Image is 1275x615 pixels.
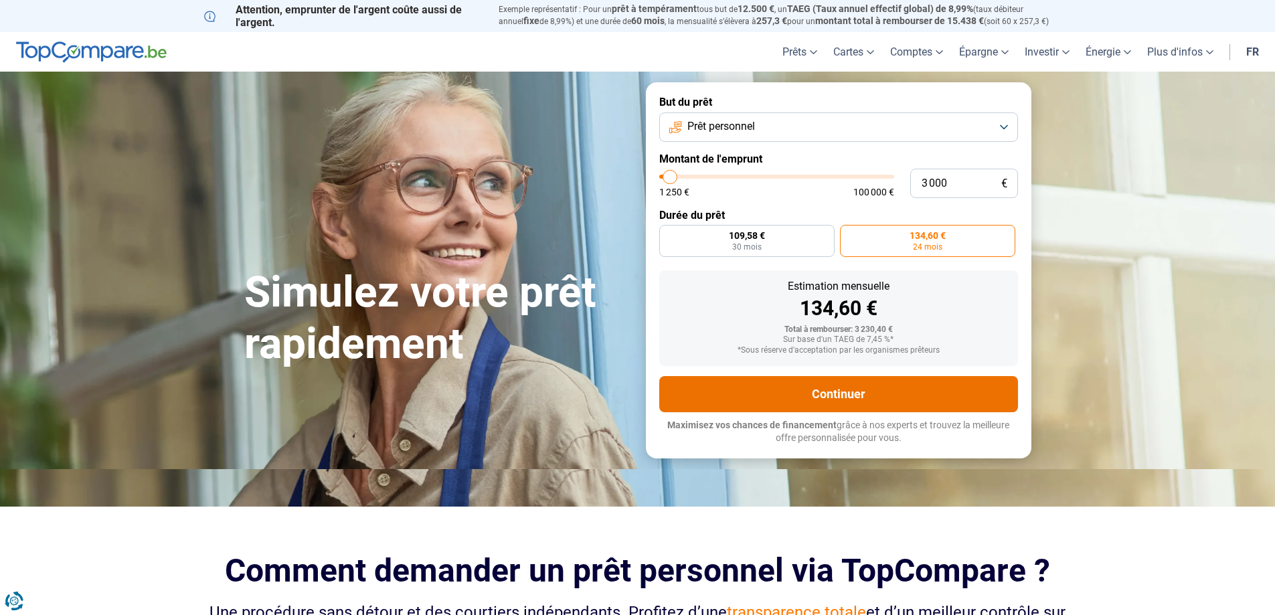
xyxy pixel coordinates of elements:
[667,420,837,430] span: Maximisez vos chances de financement
[882,32,951,72] a: Comptes
[659,419,1018,445] p: grâce à nos experts et trouvez la meilleure offre personnalisée pour vous.
[913,243,942,251] span: 24 mois
[1001,178,1007,189] span: €
[670,298,1007,319] div: 134,60 €
[853,187,894,197] span: 100 000 €
[499,3,1072,27] p: Exemple représentatif : Pour un tous but de , un (taux débiteur annuel de 8,99%) et une durée de ...
[774,32,825,72] a: Prêts
[631,15,665,26] span: 60 mois
[825,32,882,72] a: Cartes
[612,3,697,14] span: prêt à tempérament
[1078,32,1139,72] a: Énergie
[244,267,630,370] h1: Simulez votre prêt rapidement
[687,119,755,134] span: Prêt personnel
[670,346,1007,355] div: *Sous réserve d'acceptation par les organismes prêteurs
[659,96,1018,108] label: But du prêt
[523,15,539,26] span: fixe
[951,32,1017,72] a: Épargne
[670,325,1007,335] div: Total à rembourser: 3 230,40 €
[659,187,689,197] span: 1 250 €
[659,153,1018,165] label: Montant de l'emprunt
[910,231,946,240] span: 134,60 €
[756,15,787,26] span: 257,3 €
[659,112,1018,142] button: Prêt personnel
[787,3,973,14] span: TAEG (Taux annuel effectif global) de 8,99%
[204,3,483,29] p: Attention, emprunter de l'argent coûte aussi de l'argent.
[204,552,1072,589] h2: Comment demander un prêt personnel via TopCompare ?
[16,41,167,63] img: TopCompare
[1238,32,1267,72] a: fr
[670,281,1007,292] div: Estimation mensuelle
[729,231,765,240] span: 109,58 €
[1017,32,1078,72] a: Investir
[659,209,1018,222] label: Durée du prêt
[659,376,1018,412] button: Continuer
[670,335,1007,345] div: Sur base d'un TAEG de 7,45 %*
[1139,32,1221,72] a: Plus d'infos
[738,3,774,14] span: 12.500 €
[815,15,984,26] span: montant total à rembourser de 15.438 €
[732,243,762,251] span: 30 mois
